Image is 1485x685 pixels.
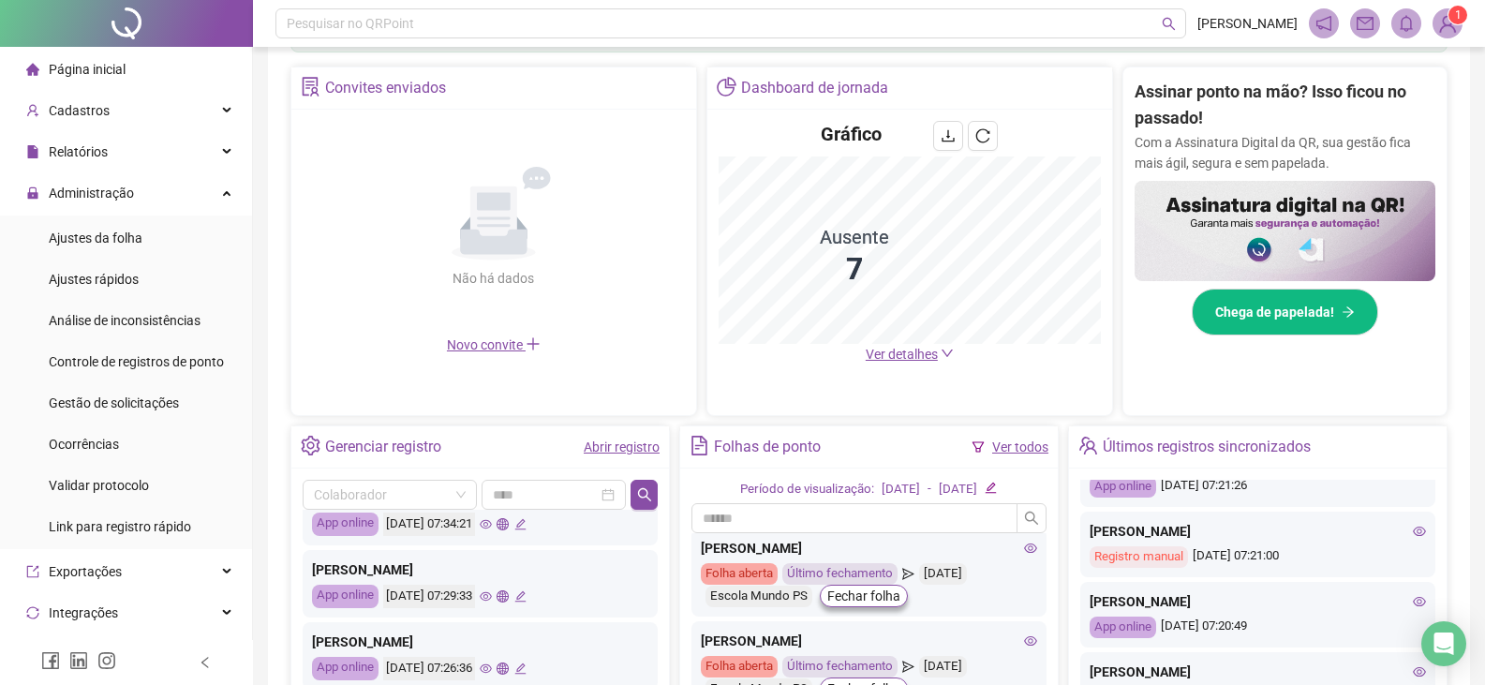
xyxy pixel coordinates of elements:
[1197,13,1298,34] span: [PERSON_NAME]
[26,145,39,158] span: file
[312,632,648,652] div: [PERSON_NAME]
[41,651,60,670] span: facebook
[705,586,812,607] div: Escola Mundo PS
[741,72,888,104] div: Dashboard de jornada
[514,663,527,675] span: edit
[408,268,580,289] div: Não há dados
[97,651,116,670] span: instagram
[1398,15,1415,32] span: bell
[49,103,110,118] span: Cadastros
[714,431,821,463] div: Folhas de ponto
[717,77,736,97] span: pie-chart
[447,337,541,352] span: Novo convite
[514,518,527,530] span: edit
[26,606,39,619] span: sync
[637,487,652,502] span: search
[866,347,954,362] a: Ver detalhes down
[1024,634,1037,648] span: eye
[526,336,541,351] span: plus
[480,663,492,675] span: eye
[882,480,920,499] div: [DATE]
[992,439,1048,454] a: Ver todos
[1090,476,1426,498] div: [DATE] 07:21:26
[820,585,908,607] button: Fechar folha
[514,590,527,603] span: edit
[701,656,778,678] div: Folha aberta
[383,513,475,536] div: [DATE] 07:34:21
[312,657,379,680] div: App online
[497,518,509,530] span: global
[1315,15,1332,32] span: notification
[49,354,224,369] span: Controle de registros de ponto
[701,563,778,585] div: Folha aberta
[701,631,1037,651] div: [PERSON_NAME]
[1090,591,1426,612] div: [PERSON_NAME]
[1162,17,1176,31] span: search
[1215,302,1334,322] span: Chega de papelada!
[1090,521,1426,542] div: [PERSON_NAME]
[902,656,914,678] span: send
[1455,8,1462,22] span: 1
[1135,79,1435,132] h2: Assinar ponto na mão? Isso ficou no passado!
[325,72,446,104] div: Convites enviados
[1413,525,1426,538] span: eye
[939,480,977,499] div: [DATE]
[1192,289,1378,335] button: Chega de papelada!
[49,272,139,287] span: Ajustes rápidos
[312,585,379,608] div: App online
[1090,662,1426,682] div: [PERSON_NAME]
[919,563,967,585] div: [DATE]
[49,395,179,410] span: Gestão de solicitações
[866,347,938,362] span: Ver detalhes
[782,563,898,585] div: Último fechamento
[584,439,660,454] a: Abrir registro
[827,586,900,606] span: Fechar folha
[975,128,990,143] span: reload
[690,436,709,455] span: file-text
[1090,617,1426,638] div: [DATE] 07:20:49
[972,440,985,454] span: filter
[312,513,379,536] div: App online
[1103,431,1311,463] div: Últimos registros sincronizados
[49,231,142,246] span: Ajustes da folha
[480,590,492,603] span: eye
[941,128,956,143] span: download
[1433,9,1462,37] img: 89436
[1090,546,1188,568] div: Registro manual
[49,313,200,328] span: Análise de inconsistências
[497,663,509,675] span: global
[1024,542,1037,555] span: eye
[49,186,134,201] span: Administração
[1135,181,1435,281] img: banner%2F02c71560-61a6-44d4-94b9-c8ab97240462.png
[383,585,475,608] div: [DATE] 07:29:33
[919,656,967,678] div: [DATE]
[701,538,1037,558] div: [PERSON_NAME]
[26,565,39,578] span: export
[1024,511,1039,526] span: search
[480,518,492,530] span: eye
[497,590,509,603] span: global
[49,144,108,159] span: Relatórios
[928,480,931,499] div: -
[69,651,88,670] span: linkedin
[1135,132,1435,173] p: Com a Assinatura Digital da QR, sua gestão fica mais ágil, segura e sem papelada.
[985,482,997,494] span: edit
[782,656,898,678] div: Último fechamento
[383,657,475,680] div: [DATE] 07:26:36
[902,563,914,585] span: send
[49,605,118,620] span: Integrações
[1421,621,1466,666] div: Open Intercom Messenger
[740,480,874,499] div: Período de visualização:
[301,77,320,97] span: solution
[1448,6,1467,24] sup: Atualize o seu contato no menu Meus Dados
[1413,595,1426,608] span: eye
[49,564,122,579] span: Exportações
[1357,15,1374,32] span: mail
[1342,305,1355,319] span: arrow-right
[325,431,441,463] div: Gerenciar registro
[26,104,39,117] span: user-add
[1090,617,1156,638] div: App online
[941,347,954,360] span: down
[1090,476,1156,498] div: App online
[821,121,882,147] h4: Gráfico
